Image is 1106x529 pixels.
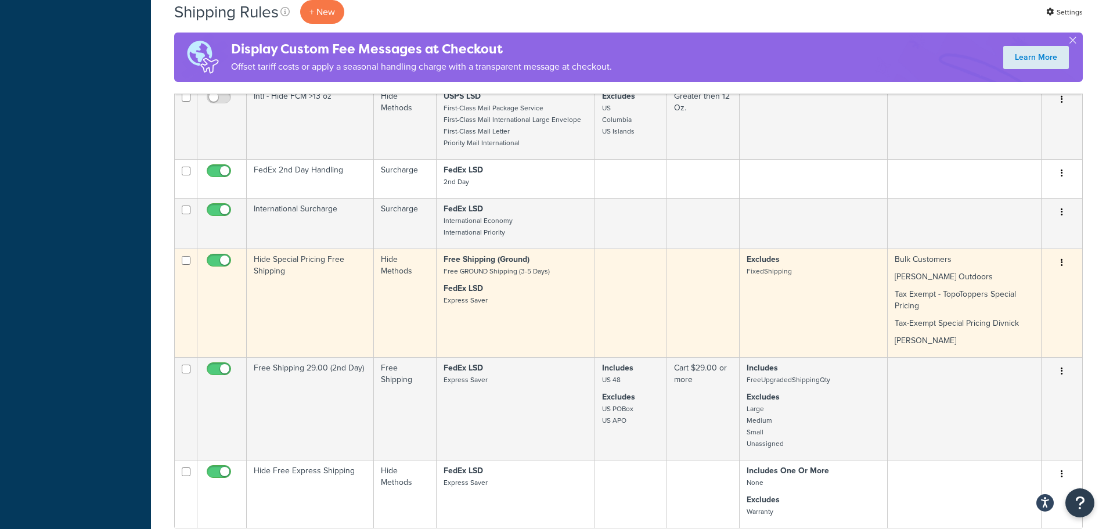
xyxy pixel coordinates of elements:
[667,85,740,159] td: Greater then 12 Oz.
[667,357,740,460] td: Cart $29.00 or more
[895,318,1034,329] p: Tax-Exempt Special Pricing Divnick
[895,271,1034,283] p: [PERSON_NAME] Outdoors
[247,460,374,528] td: Hide Free Express Shipping
[444,203,483,215] strong: FedEx LSD
[174,33,231,82] img: duties-banner-06bc72dcb5fe05cb3f9472aba00be2ae8eb53ab6f0d8bb03d382ba314ac3c341.png
[1065,488,1094,517] button: Open Resource Center
[747,494,780,506] strong: Excludes
[602,391,635,403] strong: Excludes
[602,103,635,136] small: US Columbia US Islands
[444,375,488,385] small: Express Saver
[374,85,437,159] td: Hide Methods
[247,357,374,460] td: Free Shipping 29.00 (2nd Day)
[602,375,621,385] small: US 48
[444,295,488,305] small: Express Saver
[444,362,483,374] strong: FedEx LSD
[444,177,469,187] small: 2nd Day
[374,460,437,528] td: Hide Methods
[747,253,780,265] strong: Excludes
[374,249,437,357] td: Hide Methods
[444,465,483,477] strong: FedEx LSD
[602,404,633,426] small: US POBox US APO
[895,289,1034,312] p: Tax Exempt - TopoToppers Special Pricing
[174,1,279,23] h1: Shipping Rules
[747,362,778,374] strong: Includes
[602,90,635,102] strong: Excludes
[888,249,1042,357] td: Bulk Customers
[444,266,550,276] small: Free GROUND Shipping (3-5 Days)
[444,164,483,176] strong: FedEx LSD
[374,198,437,249] td: Surcharge
[895,335,1034,347] p: [PERSON_NAME]
[747,266,792,276] small: FixedShipping
[444,477,488,488] small: Express Saver
[374,357,437,460] td: Free Shipping
[247,198,374,249] td: International Surcharge
[444,90,481,102] strong: USPS LSD
[374,159,437,198] td: Surcharge
[747,506,773,517] small: Warranty
[747,465,829,477] strong: Includes One Or More
[444,282,483,294] strong: FedEx LSD
[247,159,374,198] td: FedEx 2nd Day Handling
[444,253,529,265] strong: Free Shipping (Ground)
[602,362,633,374] strong: Includes
[747,391,780,403] strong: Excludes
[1046,4,1083,20] a: Settings
[247,85,374,159] td: Intl - Hide FCM >13 oz
[1003,46,1069,69] a: Learn More
[444,103,581,148] small: First-Class Mail Package Service First-Class Mail International Large Envelope First-Class Mail L...
[444,215,513,237] small: International Economy International Priority
[747,375,830,385] small: FreeUpgradedShippingQty
[747,477,763,488] small: None
[247,249,374,357] td: Hide Special Pricing Free Shipping
[231,39,612,59] h4: Display Custom Fee Messages at Checkout
[231,59,612,75] p: Offset tariff costs or apply a seasonal handling charge with a transparent message at checkout.
[747,404,784,449] small: Large Medium Small Unassigned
